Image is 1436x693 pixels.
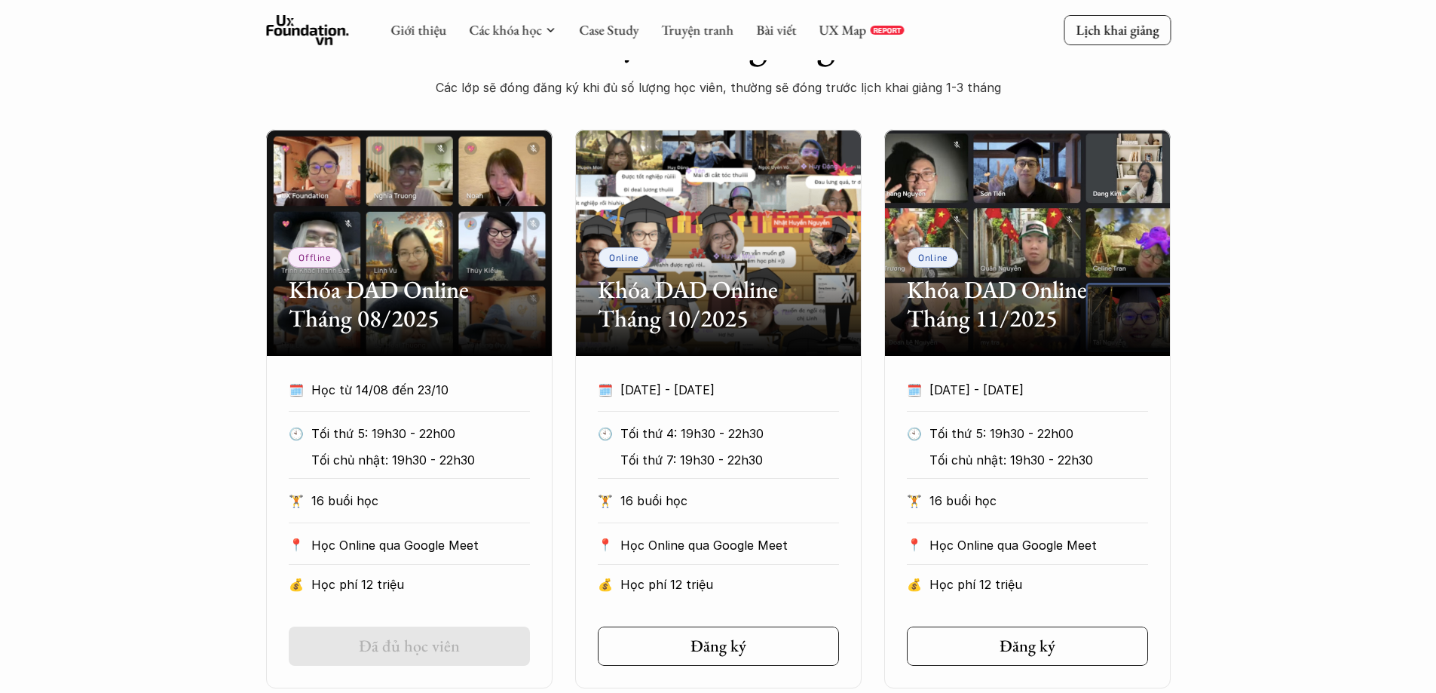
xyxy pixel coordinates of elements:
p: Online [918,252,948,262]
p: 💰 [907,573,922,596]
a: Các khóa học [469,21,541,38]
p: 🗓️ [598,379,613,401]
p: Học Online qua Google Meet [311,534,530,557]
p: 📍 [907,538,922,552]
h5: Đăng ký [1000,636,1055,656]
p: 🕙 [289,422,304,445]
p: Học Online qua Google Meet [620,534,839,557]
a: Truyện tranh [661,21,733,38]
p: 📍 [289,538,304,552]
p: REPORT [873,26,901,35]
a: Case Study [579,21,638,38]
p: Tối thứ 7: 19h30 - 22h30 [620,449,831,471]
p: Học từ 14/08 đến 23/10 [311,379,530,401]
p: Học phí 12 triệu [620,573,839,596]
p: Tối chủ nhật: 19h30 - 22h30 [311,449,522,471]
p: 🏋️ [598,489,613,512]
h2: Khóa DAD Online Tháng 08/2025 [289,275,530,333]
p: Học phí 12 triệu [311,573,530,596]
p: 16 buổi học [620,489,839,512]
h1: khai giảng [417,17,1020,66]
p: 💰 [289,573,304,596]
p: 🗓️ [289,379,304,401]
p: Tối chủ nhật: 19h30 - 22h30 [929,449,1140,471]
p: Online [609,252,638,262]
p: Các lớp sẽ đóng đăng ký khi đủ số lượng học viên, thường sẽ đóng trước lịch khai giảng 1-3 tháng [417,76,1020,99]
p: [DATE] - [DATE] [929,379,1148,401]
p: 🕙 [598,422,613,445]
a: Đăng ký [907,627,1148,666]
a: Lịch khai giảng [1064,15,1171,44]
p: Học phí 12 triệu [929,573,1148,596]
p: Offline [299,252,330,262]
a: Bài viết [756,21,796,38]
p: Tối thứ 5: 19h30 - 22h00 [311,422,522,445]
p: Tối thứ 5: 19h30 - 22h00 [929,422,1140,445]
h5: Đăng ký [690,636,746,656]
a: Đăng ký [598,627,839,666]
a: UX Map [819,21,866,38]
p: 🗓️ [907,379,922,401]
p: Lịch khai giảng [1076,21,1159,38]
a: Giới thiệu [390,21,446,38]
p: 16 buổi học [311,489,530,512]
p: 🕙 [907,422,922,445]
p: 📍 [598,538,613,552]
h5: Đã đủ học viên [359,636,460,656]
p: 16 buổi học [929,489,1148,512]
p: 💰 [598,573,613,596]
p: Tối thứ 4: 19h30 - 22h30 [620,422,831,445]
h2: Khóa DAD Online Tháng 10/2025 [598,275,839,333]
p: [DATE] - [DATE] [620,379,839,401]
p: 🏋️ [289,489,304,512]
h2: Khóa DAD Online Tháng 11/2025 [907,275,1148,333]
p: 🏋️ [907,489,922,512]
p: Học Online qua Google Meet [929,534,1148,557]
